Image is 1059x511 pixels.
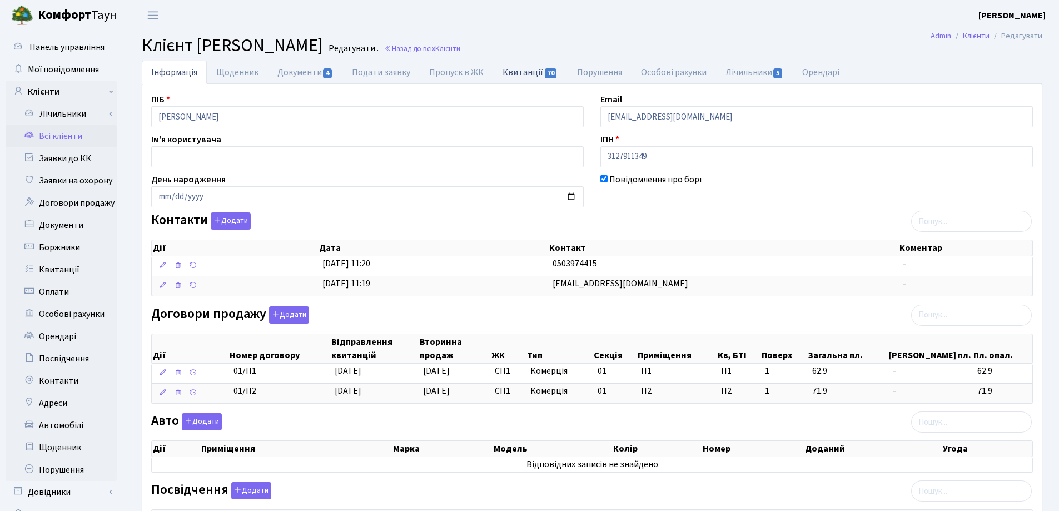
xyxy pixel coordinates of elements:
a: Назад до всіхКлієнти [384,43,460,54]
li: Редагувати [990,30,1042,42]
a: Щоденник [207,61,268,84]
label: Email [600,93,622,106]
span: П2 [721,385,756,398]
span: СП1 [495,385,521,398]
th: Пл. опал. [972,334,1032,363]
th: Поверх [760,334,808,363]
a: Клієнти [6,81,117,103]
span: [EMAIL_ADDRESS][DOMAIN_NAME] [553,277,688,290]
label: Ім'я користувача [151,133,221,146]
label: Посвідчення [151,482,271,499]
th: Дії [152,334,228,363]
a: Інформація [142,61,207,84]
span: Комерція [530,365,589,378]
a: Квитанції [493,61,567,83]
span: 62.9 [812,365,884,378]
th: Приміщення [200,441,392,457]
a: Порушення [568,61,632,84]
span: П1 [721,365,756,378]
th: Номер [702,441,804,457]
span: 01 [598,365,606,377]
a: Автомобілі [6,414,117,436]
a: Орендарі [6,325,117,348]
span: 0503974415 [553,257,597,270]
a: [PERSON_NAME] [978,9,1046,22]
input: Пошук... [911,305,1032,326]
span: - [893,365,968,378]
img: logo.png [11,4,33,27]
a: Особові рахунки [632,61,716,84]
a: Щоденник [6,436,117,459]
span: 1 [765,385,803,398]
th: ЖК [490,334,526,363]
span: - [893,385,968,398]
a: Адреси [6,392,117,414]
label: Повідомлення про борг [609,173,703,186]
span: 62.9 [977,365,1028,378]
a: Оплати [6,281,117,303]
input: Пошук... [911,211,1032,232]
a: Заявки до КК [6,147,117,170]
th: Колір [612,441,702,457]
a: Додати [179,411,222,431]
a: Контакти [6,370,117,392]
th: Коментар [898,240,1032,256]
span: 71.9 [977,385,1028,398]
a: Документи [6,214,117,236]
span: - [903,277,906,290]
a: Лічильники [13,103,117,125]
input: Пошук... [911,411,1032,433]
th: Номер договору [228,334,330,363]
span: Таун [38,6,117,25]
span: Клієнти [435,43,460,54]
a: Посвідчення [6,348,117,370]
span: [DATE] [335,365,361,377]
a: Додати [228,480,271,500]
span: Панель управління [29,41,105,53]
span: 4 [323,68,332,78]
span: [DATE] [423,385,450,397]
span: [DATE] [423,365,450,377]
a: Admin [931,30,951,42]
th: Контакт [548,240,898,256]
span: 70 [545,68,557,78]
th: Доданий [804,441,942,457]
th: Загальна пл. [807,334,888,363]
b: Комфорт [38,6,91,24]
a: Пропуск в ЖК [420,61,493,84]
span: 5 [773,68,782,78]
span: Комерція [530,385,589,398]
label: ІПН [600,133,619,146]
label: Авто [151,413,222,430]
button: Переключити навігацію [139,6,167,24]
a: Довідники [6,481,117,503]
span: [DATE] [335,385,361,397]
a: Всі клієнти [6,125,117,147]
span: Клієнт [PERSON_NAME] [142,33,323,58]
small: Редагувати . [326,43,379,54]
a: Клієнти [963,30,990,42]
button: Посвідчення [231,482,271,499]
th: Угода [942,441,1032,457]
a: Подати заявку [342,61,420,84]
button: Договори продажу [269,306,309,324]
a: Порушення [6,459,117,481]
span: П1 [641,365,652,377]
th: Модель [493,441,611,457]
span: 01/П1 [233,365,256,377]
th: Вторинна продаж [419,334,490,363]
th: Тип [526,334,593,363]
th: Дата [318,240,548,256]
button: Авто [182,413,222,430]
a: Мої повідомлення [6,58,117,81]
th: Приміщення [637,334,717,363]
a: Заявки на охорону [6,170,117,192]
a: Орендарі [793,61,849,84]
nav: breadcrumb [914,24,1059,48]
th: [PERSON_NAME] пл. [888,334,972,363]
a: Боржники [6,236,117,259]
th: Секція [593,334,637,363]
td: Відповідних записів не знайдено [152,457,1032,472]
span: - [903,257,906,270]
